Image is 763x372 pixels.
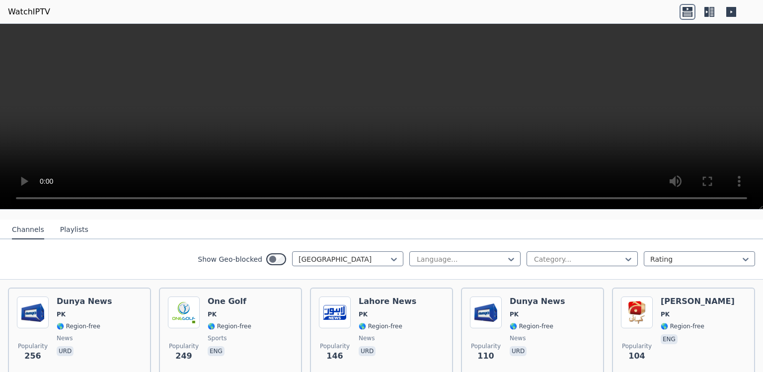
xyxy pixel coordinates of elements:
[510,297,565,306] h6: Dunya News
[208,346,225,356] p: eng
[208,297,251,306] h6: One Golf
[510,346,527,356] p: urd
[470,297,502,328] img: Dunya News
[477,350,494,362] span: 110
[198,254,262,264] label: Show Geo-blocked
[57,346,74,356] p: urd
[175,350,192,362] span: 249
[320,342,350,350] span: Popularity
[57,322,100,330] span: 🌎 Region-free
[359,297,416,306] h6: Lahore News
[661,322,704,330] span: 🌎 Region-free
[60,221,88,239] button: Playlists
[661,297,735,306] h6: [PERSON_NAME]
[8,6,50,18] a: WatchIPTV
[57,334,73,342] span: news
[622,342,652,350] span: Popularity
[24,350,41,362] span: 256
[326,350,343,362] span: 146
[510,334,526,342] span: news
[628,350,645,362] span: 104
[208,334,227,342] span: sports
[18,342,48,350] span: Popularity
[510,310,519,318] span: PK
[661,310,670,318] span: PK
[359,310,368,318] span: PK
[661,334,678,344] p: eng
[208,322,251,330] span: 🌎 Region-free
[169,342,199,350] span: Popularity
[471,342,501,350] span: Popularity
[168,297,200,328] img: One Golf
[621,297,653,328] img: Geo Kahani
[359,334,375,342] span: news
[57,297,112,306] h6: Dunya News
[510,322,553,330] span: 🌎 Region-free
[359,346,376,356] p: urd
[359,322,402,330] span: 🌎 Region-free
[12,221,44,239] button: Channels
[57,310,66,318] span: PK
[319,297,351,328] img: Lahore News
[208,310,217,318] span: PK
[17,297,49,328] img: Dunya News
